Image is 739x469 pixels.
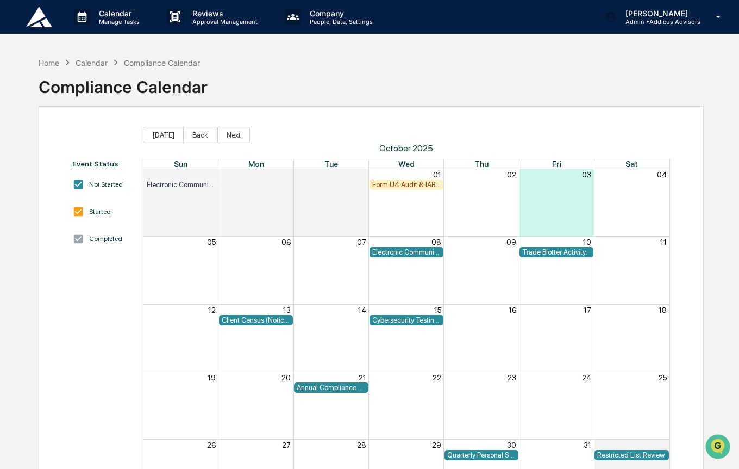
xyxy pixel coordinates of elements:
img: 1746055101610-c473b297-6a78-478c-a979-82029cc54cd1 [11,83,30,102]
span: Mon [248,159,264,169]
button: 10 [583,238,591,246]
a: Powered byPylon [77,269,131,277]
button: 31 [584,441,591,449]
button: 29 [432,441,441,449]
div: We're available if you need us! [49,94,149,102]
div: Calendar [76,58,108,67]
div: Form U4 Audit & IAR CE Check [372,181,441,189]
button: 12 [208,306,216,314]
button: 01 [659,441,667,449]
button: 17 [584,306,591,314]
span: Sat [625,159,638,169]
span: [DATE] [96,147,118,156]
button: 07 [357,238,366,246]
button: 15 [434,306,441,314]
button: 23 [508,373,516,382]
img: Jack Rasmussen [11,137,28,155]
div: Home [39,58,59,67]
a: 🖐️Preclearance [7,218,74,237]
button: 05 [207,238,216,246]
button: 28 [357,441,366,449]
p: Admin • Addicus Advisors [617,18,700,26]
p: Calendar [90,9,145,18]
div: Not Started [89,181,123,188]
button: 03 [582,170,591,179]
img: logo [26,7,52,27]
button: 30 [357,170,366,179]
button: Start new chat [185,86,198,99]
button: 16 [509,306,516,314]
button: 21 [359,373,366,382]
button: 20 [281,373,291,382]
button: 09 [506,238,516,246]
div: 🔎 [11,244,20,252]
div: Compliance Calendar [124,58,200,67]
span: Tue [324,159,338,169]
div: 🖐️ [11,223,20,232]
div: Completed [89,235,122,243]
button: 06 [281,238,291,246]
span: Wed [398,159,415,169]
button: 04 [657,170,667,179]
button: Next [217,127,250,143]
div: Restricted List Review [597,451,666,459]
div: 🗄️ [79,223,87,232]
p: Reviews [184,9,263,18]
div: Client Census (Notice Filing Audit) [222,316,290,324]
p: Manage Tasks [90,18,145,26]
span: [PERSON_NAME] [34,147,88,156]
iframe: Open customer support [704,433,734,462]
p: Company [301,9,378,18]
div: Annual Compliance Review [297,384,365,392]
button: 19 [208,373,216,382]
button: 25 [659,373,667,382]
button: 26 [207,441,216,449]
button: 08 [431,238,441,246]
button: 01 [433,170,441,179]
div: Event Status [72,159,132,168]
button: 13 [283,306,291,314]
button: 24 [582,373,591,382]
button: 11 [660,238,667,246]
div: Compliance Calendar [39,69,208,97]
button: 02 [507,170,516,179]
span: October 2025 [143,143,670,153]
div: Trade Blotter Activity Review [522,248,591,256]
img: 1746055101610-c473b297-6a78-478c-a979-82029cc54cd1 [22,177,30,186]
p: How can we help? [11,22,198,40]
div: Electronic Communication Review Memo [372,248,441,256]
div: Started [89,208,111,215]
button: 30 [507,441,516,449]
button: 29 [281,170,291,179]
button: [DATE] [143,127,184,143]
p: Approval Management [184,18,263,26]
button: See all [168,118,198,131]
span: Preclearance [22,222,70,233]
span: Thu [474,159,489,169]
span: Data Lookup [22,243,68,254]
span: Attestations [90,222,135,233]
span: • [90,177,94,186]
img: 8933085812038_c878075ebb4cc5468115_72.jpg [23,83,42,102]
span: [DATE] [96,177,118,186]
button: 14 [358,306,366,314]
div: Quarterly Personal Securities Transactions Submission [447,451,516,459]
div: Start new chat [49,83,178,94]
a: 🔎Data Lookup [7,238,73,258]
span: [PERSON_NAME] [34,177,88,186]
img: 1746055101610-c473b297-6a78-478c-a979-82029cc54cd1 [22,148,30,157]
button: 18 [659,306,667,314]
img: Jack Rasmussen [11,166,28,184]
button: Back [183,127,217,143]
div: Cybersecurity Testing - Risk Assessment [372,316,441,324]
div: Electronic Communication Review (i.e., Email) [147,181,215,189]
p: People, Data, Settings [301,18,378,26]
button: 22 [433,373,441,382]
div: Past conversations [11,120,73,129]
button: 27 [282,441,291,449]
span: Fri [552,159,561,169]
span: Pylon [108,269,131,277]
span: • [90,147,94,156]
